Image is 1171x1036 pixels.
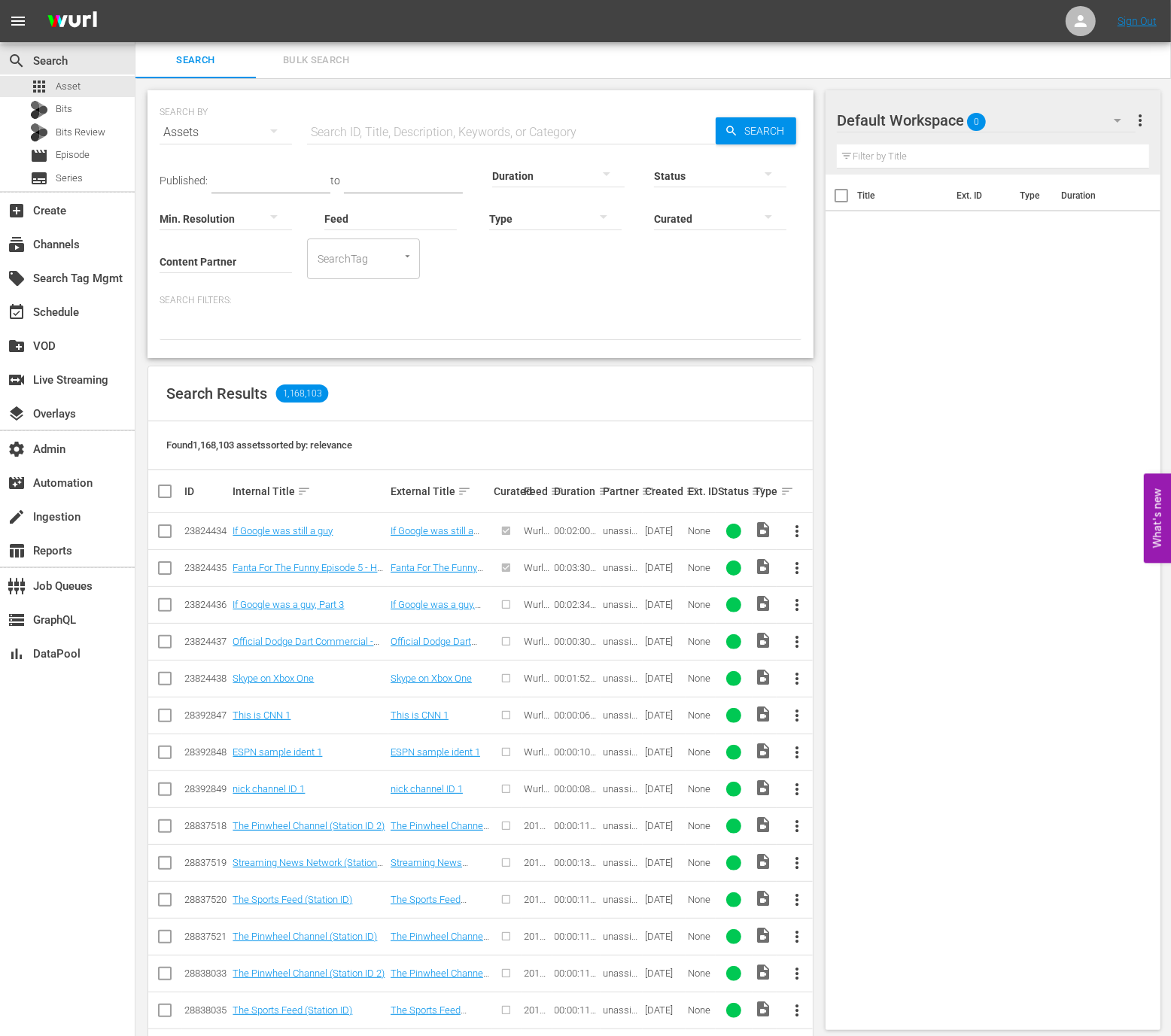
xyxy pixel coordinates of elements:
button: more_vert [779,808,815,844]
div: 28837518 [184,820,228,831]
a: Official Dodge Dart Commercial - Don't Touch My Dart [391,636,477,670]
div: 00:00:11.887 [555,820,598,831]
th: Duration [1052,175,1142,217]
th: Type [1011,175,1052,217]
div: None [688,562,713,573]
div: [DATE] [645,709,683,721]
span: Search [8,52,26,70]
div: [DATE] [645,673,683,684]
span: sort [641,485,655,498]
span: 2015N Sation IDs [524,931,546,976]
div: 23824434 [184,525,228,536]
span: sort [458,485,471,498]
div: [DATE] [645,1004,683,1016]
span: more_vert [788,522,806,540]
a: If Google was still a guy [233,525,333,536]
span: unassigned [603,709,637,732]
div: [DATE] [645,820,683,831]
span: video_file [755,668,773,686]
th: Title [857,175,947,217]
a: The Sports Feed (Station ID) [391,894,467,916]
div: 23824437 [184,636,228,647]
span: Asset [56,79,81,94]
span: 2015N Sation IDs [524,857,546,902]
span: Live Streaming [8,371,26,389]
img: ans4CAIJ8jUAAAAAAAAAAAAAAAAAAAAAAAAgQb4GAAAAAAAAAAAAAAAAAAAAAAAAJMjXAAAAAAAAAAAAAAAAAAAAAAAAgAT5G... [36,4,108,39]
button: more_vert [779,587,815,623]
div: Status [718,482,750,500]
span: Wurl HLS Test [524,562,549,596]
a: Official Dodge Dart Commercial - Don't Touch My Dart [233,636,379,658]
div: None [688,783,713,794]
div: [DATE] [645,968,683,979]
div: None [688,746,713,758]
span: Video [755,1000,773,1018]
span: video_file [755,594,773,612]
div: 28838035 [184,1004,228,1016]
div: [DATE] [645,746,683,758]
div: 28837520 [184,894,228,905]
button: Search [716,117,796,144]
span: Wurl HLS Test [524,599,549,633]
div: 00:00:11.887 [555,968,598,979]
a: The Sports Feed (Station ID) [391,1004,467,1027]
a: The Pinwheel Channel (Station ID) [233,931,377,942]
span: unassigned [603,820,637,843]
div: 00:02:34.901 [555,599,598,610]
div: 00:00:08.360 [555,783,598,794]
div: [DATE] [645,894,683,905]
div: Bits [30,101,48,119]
span: Video [755,521,773,539]
button: more_vert [779,992,815,1028]
span: Video [755,852,773,870]
span: Video [755,963,773,981]
button: Open Feedback Widget [1144,473,1171,563]
span: Bits [56,102,72,117]
div: ID [184,485,228,497]
span: Video [755,816,773,834]
button: more_vert [779,734,815,770]
div: [DATE] [645,931,683,942]
div: 00:03:30.154 [555,562,598,573]
p: Search Filters: [160,294,801,307]
span: DataPool [8,645,26,663]
span: Ingestion [8,508,26,526]
div: 23824438 [184,673,228,684]
span: Video [755,779,773,797]
span: more_vert [788,1001,806,1019]
span: unassigned [603,673,637,695]
a: The Sports Feed (Station ID) [233,1004,352,1016]
span: Search [738,117,796,144]
div: [DATE] [645,562,683,573]
button: more_vert [779,845,815,881]
span: Wurl HLS Test [524,525,549,559]
span: Video [755,926,773,944]
span: unassigned [603,525,637,548]
a: Streaming News Network (Station ID) [391,857,476,880]
div: 28837521 [184,931,228,942]
span: more_vert [788,965,806,983]
div: 28838033 [184,968,228,979]
div: 28837519 [184,857,228,868]
a: The Sports Feed (Station ID) [233,894,352,905]
div: [DATE] [645,525,683,536]
div: External Title [391,482,489,500]
span: Wurl Channel IDs [524,746,549,791]
a: Streaming News Network (Station ID) [233,857,383,880]
span: Asset [30,77,48,96]
span: Reports [8,542,26,560]
span: more_vert [1131,111,1149,129]
span: Search [144,52,247,69]
button: more_vert [779,882,815,918]
span: Search Tag Mgmt [8,269,26,287]
button: more_vert [779,661,815,697]
span: more_vert [788,743,806,761]
span: Video [755,631,773,649]
button: more_vert [779,624,815,660]
span: menu [9,12,27,30]
div: 00:01:52.853 [555,673,598,684]
span: more_vert [788,706,806,725]
span: to [330,175,340,187]
a: Fanta For The Funny Episode 5 - Hot Dog Microphone [391,562,483,596]
a: nick channel ID 1 [391,783,463,794]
